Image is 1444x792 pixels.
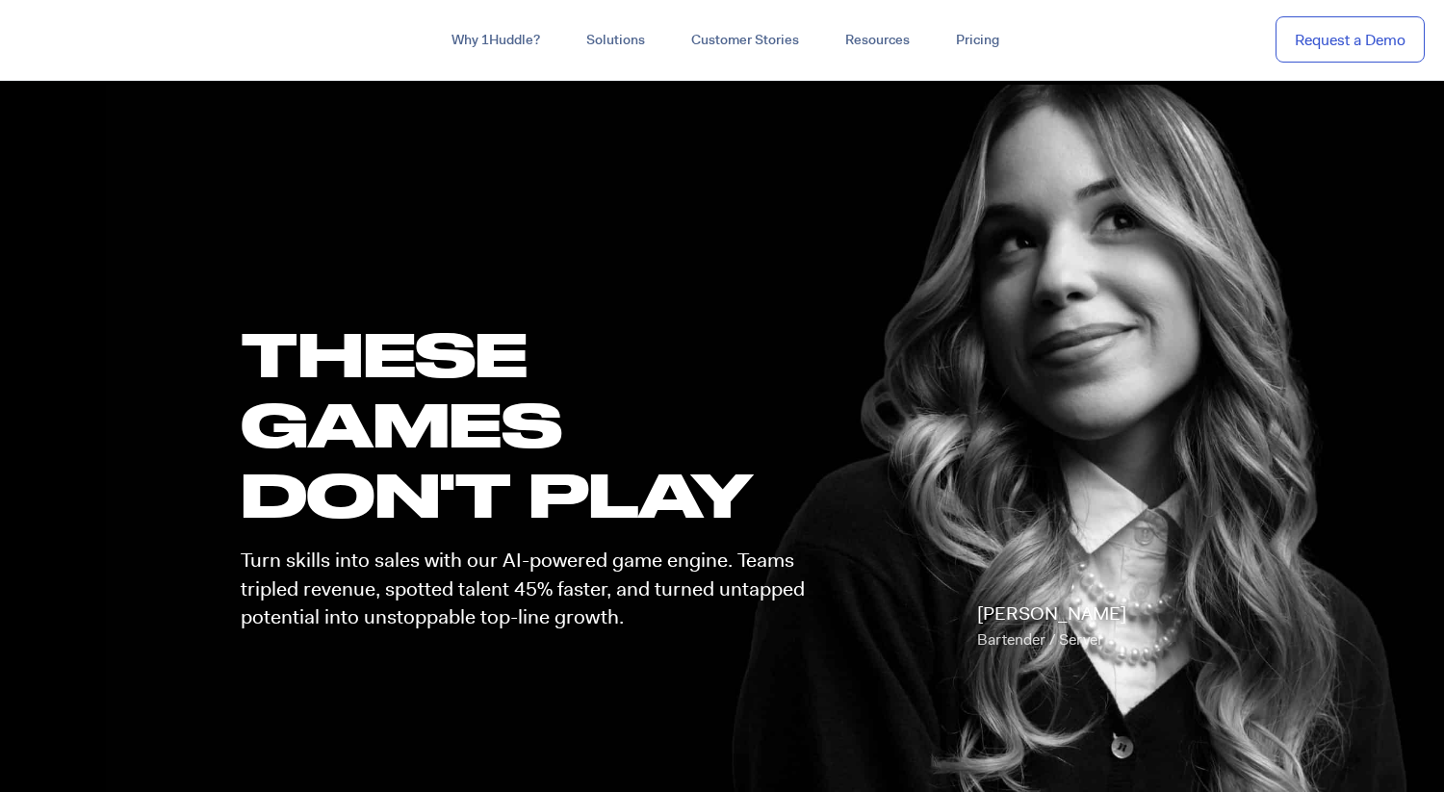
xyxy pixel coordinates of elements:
a: Request a Demo [1276,16,1425,64]
img: ... [19,21,157,58]
p: Turn skills into sales with our AI-powered game engine. Teams tripled revenue, spotted talent 45%... [241,547,822,631]
a: Customer Stories [668,23,822,58]
h1: these GAMES DON'T PLAY [241,319,822,530]
span: Bartender / Server [977,629,1103,650]
a: Resources [822,23,933,58]
p: [PERSON_NAME] [977,600,1126,654]
a: Why 1Huddle? [428,23,563,58]
a: Pricing [933,23,1022,58]
a: Solutions [563,23,668,58]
